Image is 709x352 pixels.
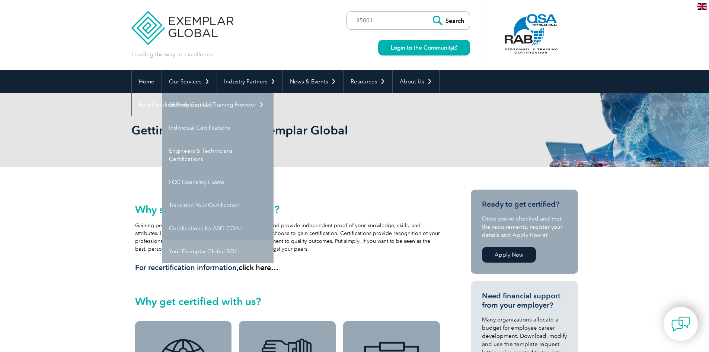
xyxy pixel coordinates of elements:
p: Once you’ve checked and met the requirements, register your details and Apply Now at [482,215,567,239]
a: Home [132,70,162,93]
h3: Ready to get certified? [482,200,567,209]
h3: Need financial support from your employer? [482,291,567,310]
a: Resources [344,70,392,93]
img: open_square.png [453,45,457,50]
a: Login to the Community [378,40,470,56]
a: Engineers & Technicians Certifications [162,139,274,171]
img: en [697,3,707,10]
h2: Why get certified with us? [135,295,440,307]
h3: For recertification information, [135,263,440,272]
a: Our Services [162,70,217,93]
a: Apply Now [482,247,536,263]
a: Find Certified Professional / Training Provider [132,93,271,116]
a: Your Exemplar Global ROI [162,240,274,263]
a: Individual Certifications [162,116,274,139]
p: Leading the way to excellence [131,50,213,58]
img: contact-chat.png [671,315,690,333]
a: click here… [239,263,278,272]
h1: Getting Certified with Exemplar Global [131,123,417,137]
div: Gaining personnel certification will enhance your career and provide independent proof of your kn... [135,203,440,272]
input: Search [429,12,470,29]
a: Transition Your Certification [162,194,274,217]
h2: Why should you get certified? [135,203,440,215]
a: Certifications for ASQ CQAs [162,217,274,240]
a: Industry Partners [217,70,282,93]
a: FCC Licensing Exams [162,171,274,194]
a: News & Events [283,70,343,93]
a: About Us [393,70,439,93]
